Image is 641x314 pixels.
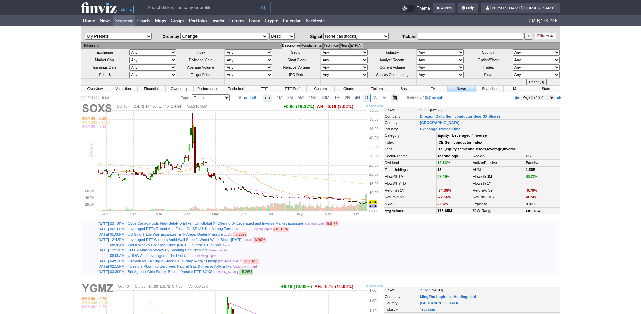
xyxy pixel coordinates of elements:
[363,86,391,92] a: Tickers
[484,73,492,77] span: Float
[481,3,560,13] a: [PERSON_NAME][DOMAIN_NAME]
[437,147,444,151] a: U.S.
[82,237,126,243] td: [DATE] 12:42PM
[420,307,435,311] a: Trucking
[420,127,461,131] a: Exchange Traded Fund
[310,34,322,39] span: Signal
[437,147,516,151] b: , , , ,
[401,5,430,12] a: Theme
[384,166,437,173] td: Total Holdings
[371,94,380,102] a: W
[384,113,419,119] td: Company
[472,187,525,194] td: Return% 3Y
[490,5,556,10] span: [PERSON_NAME][DOMAIN_NAME]
[109,86,137,92] a: Valuation
[384,146,437,153] td: Tags
[82,226,126,232] td: [DATE] 06:10PM
[305,222,324,225] span: Business Wire
[332,94,342,102] a: 1H
[82,264,126,269] td: [DATE] 02:15PM
[384,107,419,113] td: Ticker
[384,132,437,139] td: Category
[437,181,439,185] b: -
[439,95,443,100] a: off
[472,180,525,187] td: Flows% 1Y
[503,147,516,151] a: inverse
[252,95,256,100] a: off
[135,15,153,26] a: Charts
[128,253,196,258] a: UDOW And Leveraged ETFs Drift Update
[189,58,213,62] span: Dividend Yield
[244,95,248,100] a: on
[95,58,115,62] span: Market Cap.
[303,15,327,26] a: Backtests
[373,95,377,100] span: W
[187,65,214,69] span: Average Volume
[437,202,449,206] span: -0.32%
[384,201,437,207] td: NAV%
[384,207,437,214] td: Avg Volume
[437,154,458,158] b: Technology
[291,50,302,54] span: Sector
[253,227,272,231] span: Seeking Alpha
[384,173,437,180] td: Flows% 1M
[82,248,126,253] td: [DATE] 12:23PM
[437,161,450,165] span: 12.13%
[243,259,259,264] span: -13.02%
[247,15,262,26] a: Forex
[430,95,438,100] a: 1min
[384,180,437,187] td: Flows% YTD
[482,50,495,54] span: Country
[309,95,316,100] span: 15M
[423,95,429,100] a: 10s
[433,3,455,13] a: Alerts
[384,126,419,132] td: Industry
[97,50,113,54] span: Exchange
[296,94,306,102] a: 5M
[526,154,531,158] b: US
[250,95,251,100] span: |
[298,95,304,100] span: 5M
[143,2,271,13] input: Search ticker, company or profile
[391,94,399,102] button: Range
[526,181,527,185] b: -
[282,43,300,49] td: Descriptive
[526,188,537,192] span: -0.78%
[384,194,437,201] td: Return% 5Y
[128,259,217,263] a: Direxion META Single-Stock ETFs Wrap Mag-7 Lineup
[214,270,238,274] span: [DOMAIN_NAME]
[97,15,113,26] a: News
[437,209,452,213] b: 178.65M
[81,86,109,92] a: Overview
[380,94,388,102] a: M
[472,160,525,166] td: Active/Passive
[504,86,532,92] a: Maps
[420,114,501,118] a: Direxion Daily Semiconductor Bear 3X Shares
[81,43,281,49] td: 0
[384,153,437,159] td: Sector/Theme
[81,104,384,218] img: SOXS - Direxion Daily Semiconductor Bear 3X Shares - Stock Price Chart
[342,94,352,102] a: 2H
[487,147,502,151] a: leverage
[128,243,221,247] a: Worst Weekly Collapse Since [DATE]: Inverse ETFs Soar
[287,95,293,100] span: 3M
[84,43,97,47] b: Filters:
[289,73,304,77] span: IPO Date
[113,15,135,26] a: Screener
[285,94,295,102] a: 3M
[437,174,450,179] span: 39.49%
[82,221,126,226] td: [DATE] 03:18PM
[476,86,504,92] a: Snapshot
[402,34,417,39] span: Tickers
[325,221,339,226] span: -9.61%
[384,293,419,300] td: Company
[194,86,222,92] a: Performance
[196,50,205,54] span: Index
[458,3,478,13] a: Help
[82,269,126,275] td: [DATE] 03:30PM
[353,94,362,102] a: 4H
[128,221,304,225] a: Cboe Canada Lists New BetaPro ETFs from Global X, Offering 3x Leveraged and Inverse Market Exposure
[345,95,350,100] span: 2H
